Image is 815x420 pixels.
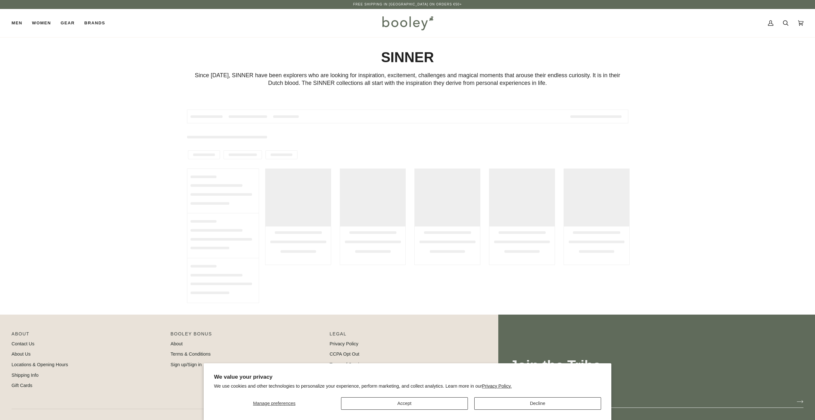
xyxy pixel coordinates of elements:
a: Gift Cards [12,383,32,388]
p: Booley Bonus [171,331,323,341]
input: your-email@example.com [510,396,786,408]
a: Brands [79,9,110,37]
button: Manage preferences [214,397,334,410]
a: Locations & Opening Hours [12,362,68,367]
p: We use cookies and other technologies to personalize your experience, perform marketing, and coll... [214,383,601,389]
a: Terms & Conditions [171,351,211,357]
p: Since [DATE], SINNER have been explorers who are looking for inspiration, excitement, challenges ... [187,71,628,87]
button: Accept [341,397,468,410]
button: Decline [474,397,601,410]
h3: Join the Tribe [510,357,803,375]
span: Men [12,20,22,26]
img: Booley [379,14,436,32]
a: About [171,341,183,346]
p: Free Shipping in [GEOGRAPHIC_DATA] on Orders €50+ [353,2,462,7]
h1: SINNER [187,49,628,66]
span: Women [32,20,51,26]
span: Manage preferences [253,401,295,406]
p: Pipeline_Footer Main [12,331,164,341]
h2: We value your privacy [214,374,601,380]
a: Gear [56,9,79,37]
span: Gear [61,20,75,26]
p: Get updates on Deals, Launches & Events [510,385,803,392]
a: Men [12,9,27,37]
a: Sign up/Sign in [171,362,202,367]
span: Brands [84,20,105,26]
a: Women [27,9,56,37]
a: About Us [12,351,30,357]
a: Contact Us [12,341,34,346]
button: Join [786,396,803,407]
a: Terms of Service [330,362,364,367]
a: Shipping Info [12,373,38,378]
a: CCPA Opt Out [330,351,359,357]
a: Privacy Policy. [482,383,512,389]
p: Pipeline_Footer Sub [330,331,482,341]
a: Privacy Policy [330,341,358,346]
